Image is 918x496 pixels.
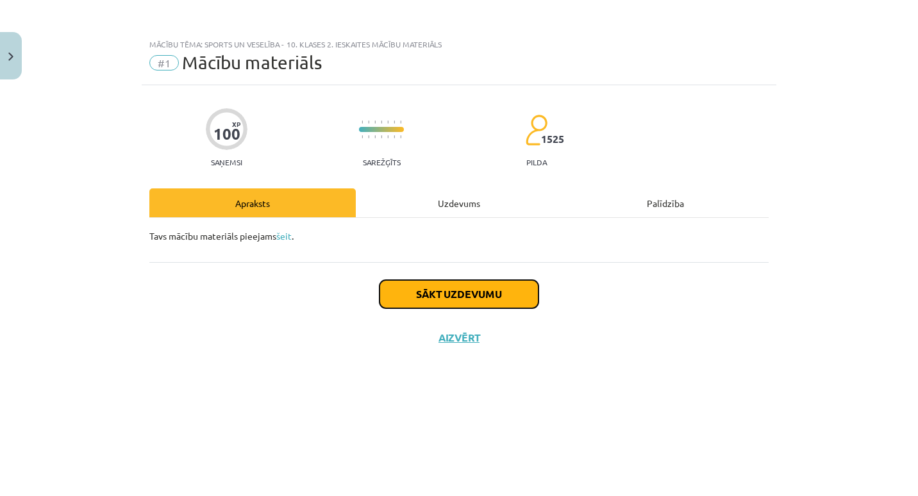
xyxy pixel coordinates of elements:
[400,120,401,124] img: icon-short-line-57e1e144782c952c97e751825c79c345078a6d821885a25fce030b3d8c18986b.svg
[149,40,769,49] div: Mācību tēma: Sports un veselība - 10. klases 2. ieskaites mācību materiāls
[368,135,369,138] img: icon-short-line-57e1e144782c952c97e751825c79c345078a6d821885a25fce030b3d8c18986b.svg
[232,120,240,128] span: XP
[356,188,562,217] div: Uzdevums
[362,135,363,138] img: icon-short-line-57e1e144782c952c97e751825c79c345078a6d821885a25fce030b3d8c18986b.svg
[380,280,538,308] button: Sākt uzdevumu
[562,188,769,217] div: Palīdzība
[381,120,382,124] img: icon-short-line-57e1e144782c952c97e751825c79c345078a6d821885a25fce030b3d8c18986b.svg
[149,55,179,70] span: #1
[374,120,376,124] img: icon-short-line-57e1e144782c952c97e751825c79c345078a6d821885a25fce030b3d8c18986b.svg
[206,158,247,167] p: Saņemsi
[149,229,769,243] p: Tavs mācību materiāls pieejams .
[213,125,240,143] div: 100
[400,135,401,138] img: icon-short-line-57e1e144782c952c97e751825c79c345078a6d821885a25fce030b3d8c18986b.svg
[387,135,388,138] img: icon-short-line-57e1e144782c952c97e751825c79c345078a6d821885a25fce030b3d8c18986b.svg
[435,331,483,344] button: Aizvērt
[381,135,382,138] img: icon-short-line-57e1e144782c952c97e751825c79c345078a6d821885a25fce030b3d8c18986b.svg
[8,53,13,61] img: icon-close-lesson-0947bae3869378f0d4975bcd49f059093ad1ed9edebbc8119c70593378902aed.svg
[374,135,376,138] img: icon-short-line-57e1e144782c952c97e751825c79c345078a6d821885a25fce030b3d8c18986b.svg
[394,135,395,138] img: icon-short-line-57e1e144782c952c97e751825c79c345078a6d821885a25fce030b3d8c18986b.svg
[394,120,395,124] img: icon-short-line-57e1e144782c952c97e751825c79c345078a6d821885a25fce030b3d8c18986b.svg
[363,158,401,167] p: Sarežģīts
[541,133,564,145] span: 1525
[276,230,292,242] a: šeit
[149,188,356,217] div: Apraksts
[525,114,547,146] img: students-c634bb4e5e11cddfef0936a35e636f08e4e9abd3cc4e673bd6f9a4125e45ecb1.svg
[526,158,547,167] p: pilda
[182,52,322,73] span: Mācību materiāls
[368,120,369,124] img: icon-short-line-57e1e144782c952c97e751825c79c345078a6d821885a25fce030b3d8c18986b.svg
[387,120,388,124] img: icon-short-line-57e1e144782c952c97e751825c79c345078a6d821885a25fce030b3d8c18986b.svg
[362,120,363,124] img: icon-short-line-57e1e144782c952c97e751825c79c345078a6d821885a25fce030b3d8c18986b.svg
